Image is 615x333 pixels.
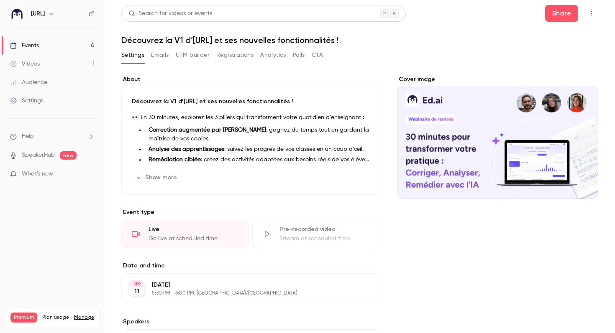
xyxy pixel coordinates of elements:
[132,171,182,184] button: Show more
[22,151,55,160] a: SpeakerHub
[279,234,369,243] div: Stream at scheduled time
[260,48,286,62] button: Analytics
[60,151,77,160] span: new
[121,208,380,216] p: Event type
[149,234,238,243] div: Go live at scheduled time
[397,75,598,199] section: Cover image
[312,48,323,62] button: CTA
[152,281,336,289] p: [DATE]
[22,170,53,178] span: What's new
[129,281,144,287] div: SEP
[10,313,37,323] span: Premium
[149,146,224,152] strong: Analyse des apprentissages
[252,220,380,248] div: Pre-recorded videoStream at scheduled time
[42,314,69,321] span: Plan usage
[74,314,94,321] a: Manage
[293,48,305,62] button: Polls
[10,7,24,20] img: Ed.ai
[121,220,249,248] div: LiveGo live at scheduled time
[152,290,336,297] p: 5:30 PM - 6:00 PM, [GEOGRAPHIC_DATA]/[GEOGRAPHIC_DATA]
[149,225,238,234] div: Live
[145,145,370,154] li: : suivez les progrès de vos classes en un coup d’œil.
[10,60,40,68] div: Videos
[10,78,47,86] div: Audience
[121,318,380,326] label: Speakers
[10,132,95,141] li: help-dropdown-opener
[10,41,39,50] div: Events
[279,225,369,234] div: Pre-recorded video
[176,48,210,62] button: UTM builder
[134,287,139,296] p: 11
[145,155,370,164] li: : créez des activités adaptées aux besoins réels de vos élèves.
[149,127,266,133] strong: Correction augmentée par [PERSON_NAME]
[145,126,370,143] li: : gagnez du temps tout en gardant la maîtrise de vos copies.
[545,5,578,22] button: Share
[149,157,201,163] strong: Remédiation ciblée
[151,48,169,62] button: Emails
[128,9,212,18] div: Search for videos or events
[132,112,370,122] p: 👀 En 30 minutes, explorez les 3 piliers qui transforment votre quotidien d’enseignant :
[121,262,380,270] label: Date and time
[121,48,144,62] button: Settings
[10,97,44,105] div: Settings
[132,97,370,106] p: Découvrez la V1 d’[URL] et ses nouvelles fonctionnalités !
[397,75,598,84] label: Cover image
[216,48,254,62] button: Registrations
[31,10,45,18] h6: [URL]
[121,75,380,84] label: About
[121,35,598,45] h1: Découvrez la V1 d’[URL] et ses nouvelles fonctionnalités !
[22,132,34,141] span: Help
